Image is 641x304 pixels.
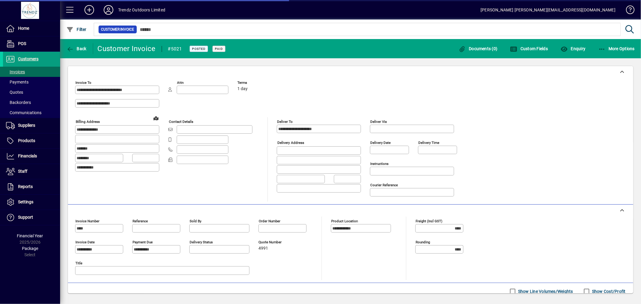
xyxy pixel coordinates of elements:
[560,46,585,51] span: Enquiry
[370,120,387,124] mat-label: Deliver via
[237,81,273,85] span: Terms
[331,219,358,223] mat-label: Product location
[75,81,91,85] mat-label: Invoice To
[99,5,118,15] button: Profile
[6,90,23,95] span: Quotes
[258,240,295,244] span: Quote number
[80,5,99,15] button: Add
[65,24,88,35] button: Filter
[66,46,87,51] span: Back
[3,36,60,51] a: POS
[215,47,223,51] span: Paid
[598,46,635,51] span: More Options
[133,219,148,223] mat-label: Reference
[22,246,38,251] span: Package
[509,43,550,54] button: Custom Fields
[259,219,280,223] mat-label: Order number
[3,21,60,36] a: Home
[18,138,35,143] span: Products
[18,169,27,174] span: Staff
[591,288,626,294] label: Show Cost/Profit
[459,46,498,51] span: Documents (0)
[118,5,165,15] div: Trendz Outdoors Limited
[18,123,35,128] span: Suppliers
[559,43,587,54] button: Enquiry
[510,46,548,51] span: Custom Fields
[60,43,93,54] app-page-header-button: Back
[66,27,87,32] span: Filter
[416,240,430,244] mat-label: Rounding
[237,87,248,91] span: 1 day
[18,41,26,46] span: POS
[98,44,156,53] div: Customer Invoice
[6,110,41,115] span: Communications
[6,80,29,84] span: Payments
[416,219,442,223] mat-label: Freight (incl GST)
[3,118,60,133] a: Suppliers
[370,183,398,187] mat-label: Courier Reference
[621,1,633,21] a: Knowledge Base
[3,164,60,179] a: Staff
[18,215,33,220] span: Support
[18,184,33,189] span: Reports
[517,288,573,294] label: Show Line Volumes/Weights
[597,43,636,54] button: More Options
[6,69,25,74] span: Invoices
[17,233,43,238] span: Financial Year
[370,141,391,145] mat-label: Delivery date
[3,87,60,97] a: Quotes
[481,5,615,15] div: [PERSON_NAME] [PERSON_NAME][EMAIL_ADDRESS][DOMAIN_NAME]
[3,195,60,210] a: Settings
[151,113,161,123] a: View on map
[18,56,38,61] span: Customers
[6,100,31,105] span: Backorders
[3,108,60,118] a: Communications
[3,149,60,164] a: Financials
[277,120,293,124] mat-label: Deliver To
[258,246,268,251] span: 4991
[3,67,60,77] a: Invoices
[65,43,88,54] button: Back
[3,77,60,87] a: Payments
[457,43,499,54] button: Documents (0)
[133,240,153,244] mat-label: Payment due
[3,179,60,194] a: Reports
[18,199,33,204] span: Settings
[190,240,213,244] mat-label: Delivery status
[190,219,201,223] mat-label: Sold by
[418,141,439,145] mat-label: Delivery time
[3,210,60,225] a: Support
[192,47,206,51] span: Posted
[177,81,184,85] mat-label: Attn
[75,261,82,265] mat-label: Title
[75,240,95,244] mat-label: Invoice date
[75,219,99,223] mat-label: Invoice number
[168,44,182,54] div: #5021
[18,154,37,158] span: Financials
[101,26,134,32] span: Customer Invoice
[3,97,60,108] a: Backorders
[3,133,60,148] a: Products
[18,26,29,31] span: Home
[370,162,389,166] mat-label: Instructions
